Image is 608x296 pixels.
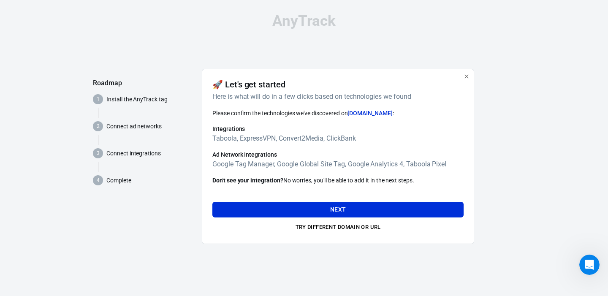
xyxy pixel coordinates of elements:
a: Connect integrations [106,149,161,158]
iframe: Intercom live chat [579,255,600,275]
text: 3 [97,150,100,156]
h6: Google Tag Manager, Google Global Site Tag, Google Analytics 4, Taboola Pixel [212,159,464,169]
div: AnyTrack [93,14,515,28]
text: 4 [97,177,100,183]
span: Please confirm the technologies we've discovered on : [212,110,394,117]
strong: Don't see your integration? [212,177,283,184]
button: Next [212,202,464,217]
h6: Taboola, ExpressVPN, Convert2Media, ClickBank [212,133,464,144]
h6: Ad Network Integrations [212,150,464,159]
h6: Here is what will do in a few clicks based on technologies we found [212,91,460,102]
h4: 🚀 Let's get started [212,79,285,90]
text: 2 [97,123,100,129]
a: Connect ad networks [106,122,162,131]
button: Try different domain or url [212,221,464,234]
p: No worries, you'll be able to add it in the next steps. [212,176,464,185]
h6: Integrations [212,125,464,133]
a: Install the AnyTrack tag [106,95,168,104]
a: Complete [106,176,131,185]
h5: Roadmap [93,79,195,87]
span: [DOMAIN_NAME] [347,110,392,117]
text: 1 [97,96,100,102]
